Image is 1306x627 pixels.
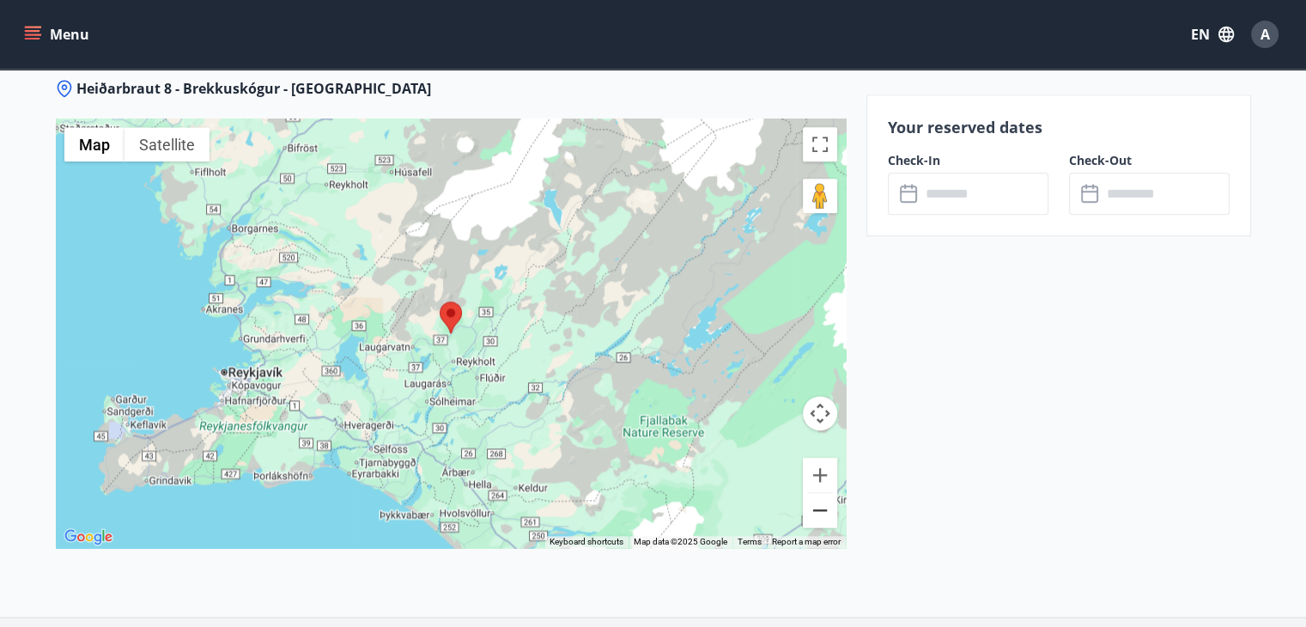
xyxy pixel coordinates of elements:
[60,526,117,548] a: Open this area in Google Maps (opens a new window)
[803,127,837,161] button: Toggle fullscreen view
[803,396,837,430] button: Map camera controls
[1260,25,1270,44] span: A
[803,493,837,527] button: Zoom out
[1244,14,1285,55] button: A
[634,537,727,546] span: Map data ©2025 Google
[888,152,1048,169] label: Check-In
[76,79,431,98] span: Heiðarbraut 8 - Brekkuskógur - [GEOGRAPHIC_DATA]
[21,19,96,50] button: menu
[60,526,117,548] img: Google
[772,537,841,546] a: Report a map error
[1184,19,1241,50] button: EN
[550,536,623,548] button: Keyboard shortcuts
[1069,152,1230,169] label: Check-Out
[125,127,210,161] button: Show satellite imagery
[738,537,762,546] a: Terms (opens in new tab)
[888,116,1230,138] p: Your reserved dates
[64,127,125,161] button: Show street map
[803,179,837,213] button: Drag Pegman onto the map to open Street View
[803,458,837,492] button: Zoom in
